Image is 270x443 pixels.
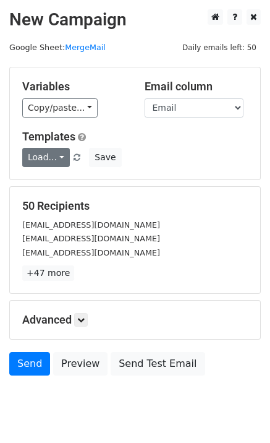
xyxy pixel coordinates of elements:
[208,384,270,443] iframe: Chat Widget
[145,80,248,93] h5: Email column
[22,130,75,143] a: Templates
[22,265,74,281] a: +47 more
[9,9,261,30] h2: New Campaign
[9,352,50,376] a: Send
[22,220,160,230] small: [EMAIL_ADDRESS][DOMAIN_NAME]
[178,43,261,52] a: Daily emails left: 50
[178,41,261,54] span: Daily emails left: 50
[22,248,160,257] small: [EMAIL_ADDRESS][DOMAIN_NAME]
[22,199,248,213] h5: 50 Recipients
[53,352,108,376] a: Preview
[22,98,98,118] a: Copy/paste...
[89,148,121,167] button: Save
[22,313,248,327] h5: Advanced
[9,43,106,52] small: Google Sheet:
[22,80,126,93] h5: Variables
[111,352,205,376] a: Send Test Email
[65,43,106,52] a: MergeMail
[22,234,160,243] small: [EMAIL_ADDRESS][DOMAIN_NAME]
[22,148,70,167] a: Load...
